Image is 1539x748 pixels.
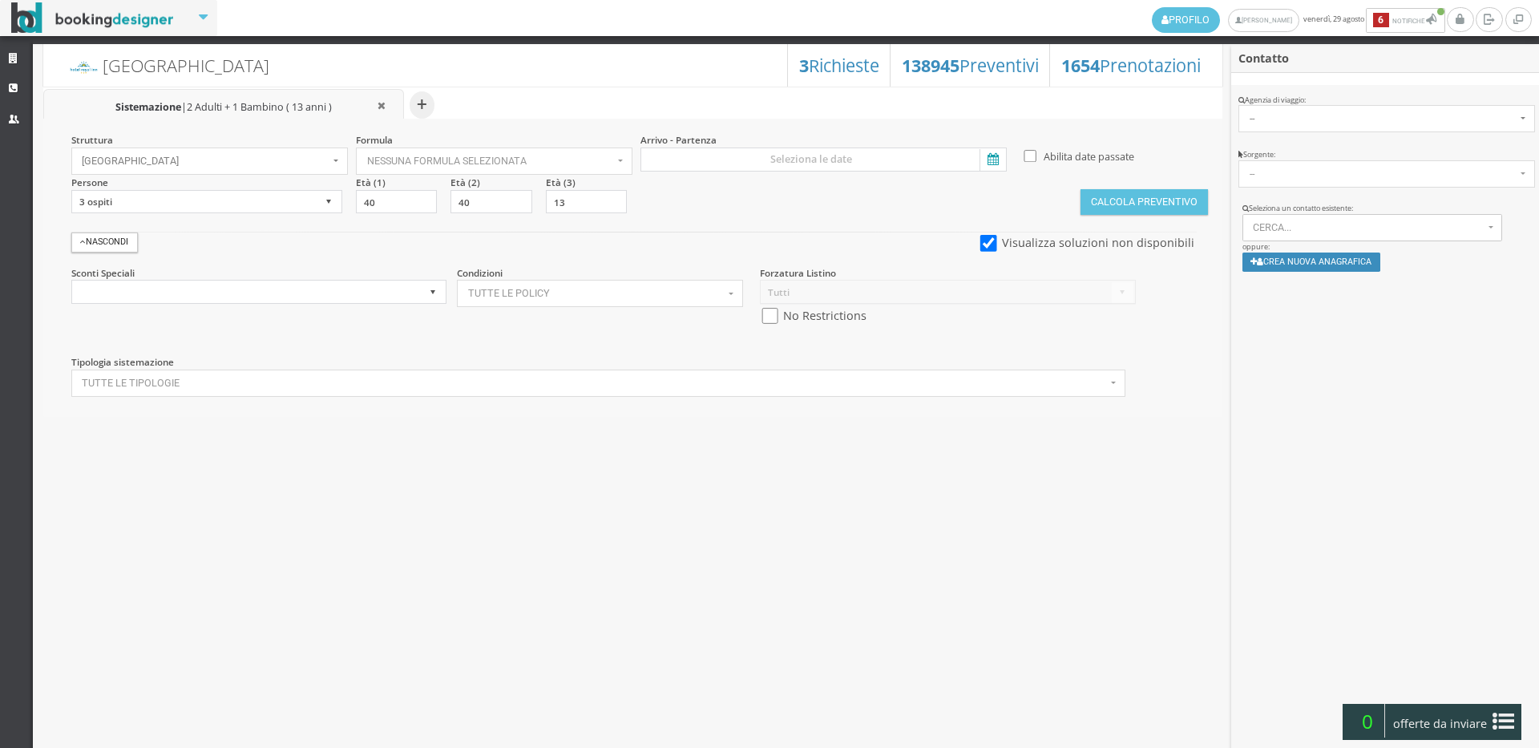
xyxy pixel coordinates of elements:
[1238,95,1532,106] div: Agenzia di viaggio:
[1242,204,1529,214] div: Seleziona un contatto esistente:
[1238,51,1289,66] b: Contatto
[1366,8,1445,33] button: 6Notifiche
[1238,105,1535,132] button: --
[1242,214,1503,241] button: Cerca...
[1250,113,1517,124] span: --
[1152,7,1447,33] span: venerdì, 29 agosto
[1228,9,1299,32] a: [PERSON_NAME]
[1238,160,1535,188] button: --
[1388,711,1493,737] span: offerte da inviare
[1242,253,1381,271] button: Crea nuova anagrafica
[1238,150,1532,160] div: Sorgente:
[11,2,174,34] img: BookingDesigner.com
[1253,222,1484,233] span: Cerca...
[1152,7,1220,33] a: Profilo
[1373,13,1389,27] b: 6
[1350,704,1385,738] span: 0
[1250,168,1517,180] span: --
[1231,204,1539,282] div: oppure:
